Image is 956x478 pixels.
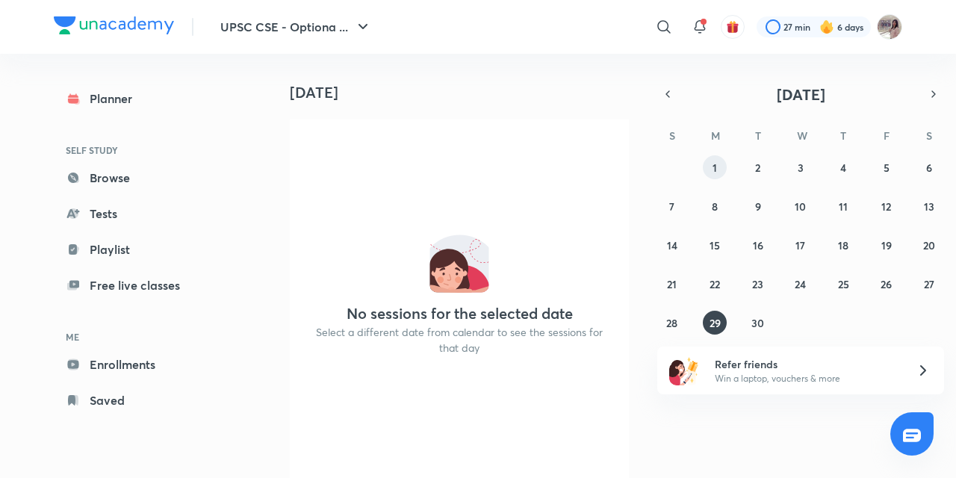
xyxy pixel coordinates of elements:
[54,16,174,34] img: Company Logo
[875,272,898,296] button: September 26, 2025
[877,14,902,40] img: Subhashree Rout
[831,155,855,179] button: September 4, 2025
[839,199,848,214] abbr: September 11, 2025
[746,194,770,218] button: September 9, 2025
[753,238,763,252] abbr: September 16, 2025
[923,238,935,252] abbr: September 20, 2025
[667,238,677,252] abbr: September 14, 2025
[710,238,720,252] abbr: September 15, 2025
[669,356,699,385] img: referral
[678,84,923,105] button: [DATE]
[660,233,684,257] button: September 14, 2025
[789,194,813,218] button: September 10, 2025
[924,277,934,291] abbr: September 27, 2025
[789,233,813,257] button: September 17, 2025
[721,15,745,39] button: avatar
[669,199,674,214] abbr: September 7, 2025
[917,233,941,257] button: September 20, 2025
[54,163,227,193] a: Browse
[840,128,846,143] abbr: Thursday
[831,272,855,296] button: September 25, 2025
[703,155,727,179] button: September 1, 2025
[797,128,807,143] abbr: Wednesday
[795,199,806,214] abbr: September 10, 2025
[660,194,684,218] button: September 7, 2025
[838,277,849,291] abbr: September 25, 2025
[884,128,890,143] abbr: Friday
[54,16,174,38] a: Company Logo
[54,199,227,229] a: Tests
[831,233,855,257] button: September 18, 2025
[840,161,846,175] abbr: September 4, 2025
[54,350,227,379] a: Enrollments
[660,311,684,335] button: September 28, 2025
[703,233,727,257] button: September 15, 2025
[795,277,806,291] abbr: September 24, 2025
[347,305,573,323] h4: No sessions for the selected date
[917,155,941,179] button: September 6, 2025
[54,385,227,415] a: Saved
[711,128,720,143] abbr: Monday
[875,194,898,218] button: September 12, 2025
[54,137,227,163] h6: SELF STUDY
[710,316,721,330] abbr: September 29, 2025
[777,84,825,105] span: [DATE]
[308,324,611,356] p: Select a different date from calendar to see the sessions for that day
[211,12,381,42] button: UPSC CSE - Optiona ...
[746,233,770,257] button: September 16, 2025
[746,272,770,296] button: September 23, 2025
[713,161,717,175] abbr: September 1, 2025
[669,128,675,143] abbr: Sunday
[290,84,641,102] h4: [DATE]
[875,233,898,257] button: September 19, 2025
[917,194,941,218] button: September 13, 2025
[54,84,227,114] a: Planner
[703,311,727,335] button: September 29, 2025
[54,235,227,264] a: Playlist
[875,155,898,179] button: September 5, 2025
[746,155,770,179] button: September 2, 2025
[54,270,227,300] a: Free live classes
[703,272,727,296] button: September 22, 2025
[926,128,932,143] abbr: Saturday
[881,199,891,214] abbr: September 12, 2025
[924,199,934,214] abbr: September 13, 2025
[884,161,890,175] abbr: September 5, 2025
[715,372,898,385] p: Win a laptop, vouchers & more
[926,161,932,175] abbr: September 6, 2025
[755,199,761,214] abbr: September 9, 2025
[667,277,677,291] abbr: September 21, 2025
[789,272,813,296] button: September 24, 2025
[795,238,805,252] abbr: September 17, 2025
[917,272,941,296] button: September 27, 2025
[881,238,892,252] abbr: September 19, 2025
[660,272,684,296] button: September 21, 2025
[755,128,761,143] abbr: Tuesday
[751,316,764,330] abbr: September 30, 2025
[752,277,763,291] abbr: September 23, 2025
[831,194,855,218] button: September 11, 2025
[746,311,770,335] button: September 30, 2025
[712,199,718,214] abbr: September 8, 2025
[819,19,834,34] img: streak
[838,238,848,252] abbr: September 18, 2025
[798,161,804,175] abbr: September 3, 2025
[715,356,898,372] h6: Refer friends
[755,161,760,175] abbr: September 2, 2025
[726,20,739,34] img: avatar
[710,277,720,291] abbr: September 22, 2025
[789,155,813,179] button: September 3, 2025
[429,233,489,293] img: No events
[881,277,892,291] abbr: September 26, 2025
[54,324,227,350] h6: ME
[703,194,727,218] button: September 8, 2025
[666,316,677,330] abbr: September 28, 2025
